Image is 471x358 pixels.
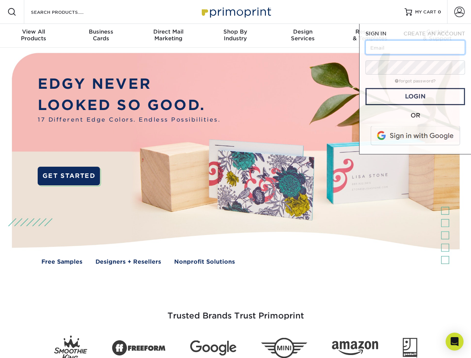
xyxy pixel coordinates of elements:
[67,28,134,42] div: Cards
[30,7,103,16] input: SEARCH PRODUCTS.....
[365,40,465,54] input: Email
[202,24,269,48] a: Shop ByIndustry
[38,116,220,124] span: 17 Different Edge Colors. Endless Possibilities.
[95,258,161,266] a: Designers + Resellers
[67,24,134,48] a: BusinessCards
[332,341,378,355] img: Amazon
[365,88,465,105] a: Login
[198,4,273,20] img: Primoprint
[269,28,336,42] div: Services
[446,333,464,351] div: Open Intercom Messenger
[174,258,235,266] a: Nonprofit Solutions
[336,28,404,42] div: & Templates
[365,111,465,120] div: OR
[38,167,100,185] a: GET STARTED
[135,28,202,42] div: Marketing
[202,28,269,42] div: Industry
[269,24,336,48] a: DesignServices
[190,340,236,356] img: Google
[38,95,220,116] p: LOOKED SO GOOD.
[336,24,404,48] a: Resources& Templates
[202,28,269,35] span: Shop By
[415,9,436,15] span: MY CART
[41,258,82,266] a: Free Samples
[403,338,417,358] img: Goodwill
[18,293,454,330] h3: Trusted Brands Trust Primoprint
[438,9,441,15] span: 0
[269,28,336,35] span: Design
[67,28,134,35] span: Business
[404,31,465,37] span: CREATE AN ACCOUNT
[395,79,436,84] a: forgot password?
[135,24,202,48] a: Direct MailMarketing
[365,31,386,37] span: SIGN IN
[38,73,220,95] p: EDGY NEVER
[135,28,202,35] span: Direct Mail
[336,28,404,35] span: Resources
[2,335,63,355] iframe: Google Customer Reviews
